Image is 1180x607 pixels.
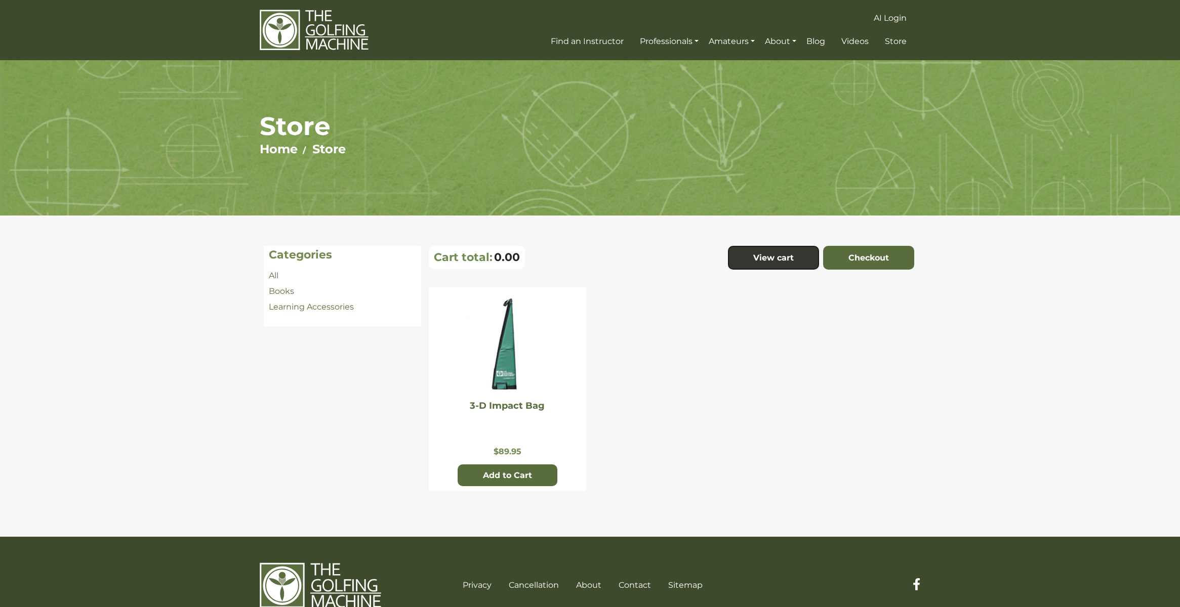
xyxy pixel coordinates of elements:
[269,271,278,280] a: All
[269,286,294,296] a: Books
[269,302,354,312] a: Learning Accessories
[434,447,581,456] p: $89.95
[312,142,346,156] a: Store
[637,32,701,51] a: Professionals
[871,9,909,27] a: AI Login
[839,32,871,51] a: Videos
[494,250,520,264] span: 0.00
[619,580,651,590] a: Contact
[467,295,548,396] img: 3-D Impact Bag
[260,111,920,142] h1: Store
[269,248,416,262] h4: Categories
[874,13,907,23] span: AI Login
[509,580,559,590] a: Cancellation
[260,142,298,156] a: Home
[458,464,557,487] button: Add to Cart
[841,36,869,46] span: Videos
[668,580,703,590] a: Sitemap
[806,36,825,46] span: Blog
[576,580,601,590] a: About
[728,246,819,270] a: View cart
[804,32,828,51] a: Blog
[463,580,492,590] a: Privacy
[434,250,493,264] p: Cart total:
[882,32,909,51] a: Store
[762,32,799,51] a: About
[551,36,624,46] span: Find an Instructor
[470,400,545,411] a: 3-D Impact Bag
[823,246,914,270] a: Checkout
[885,36,907,46] span: Store
[706,32,757,51] a: Amateurs
[548,32,626,51] a: Find an Instructor
[260,9,369,51] img: The Golfing Machine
